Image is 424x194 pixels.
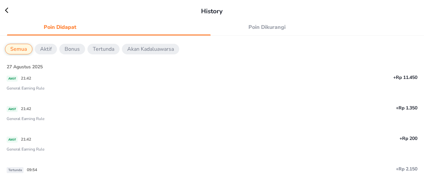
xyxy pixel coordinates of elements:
[7,85,417,95] p: General Earning Rule
[246,135,417,142] p: +Rp 200
[7,137,18,143] span: Aktif
[218,23,316,32] span: Poin Dikurangi
[7,22,210,33] a: Poin Didapat
[7,177,417,186] p: Dibeli dari Pesanan
[214,22,417,33] a: Poin Dikurangi
[7,167,24,173] span: Tertunda
[87,44,120,54] button: Tertunda
[21,137,31,142] span: 21:42
[40,45,52,53] p: Aktif
[35,44,57,54] button: Aktif
[122,44,179,54] button: Akan Kadaluawarsa
[7,146,417,156] p: General Earning Rule
[21,76,31,81] span: 21:42
[7,106,18,112] span: Aktif
[7,76,18,82] span: Aktif
[246,74,417,81] p: +Rp 11.450
[246,165,417,172] p: +Rp 2.150
[11,23,109,32] span: Poin Didapat
[7,64,43,70] span: 27 Agustus 2025
[21,106,31,111] span: 21:42
[59,44,85,54] button: Bonus
[5,44,32,54] button: Semua
[5,20,419,33] div: loyalty history tabs
[93,45,114,53] p: Tertunda
[10,45,27,53] p: Semua
[65,45,80,53] p: Bonus
[127,45,174,53] p: Akan Kadaluawarsa
[201,7,223,16] p: History
[7,116,417,125] p: General Earning Rule
[246,104,417,111] p: +Rp 1.350
[27,167,37,172] span: 09:54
